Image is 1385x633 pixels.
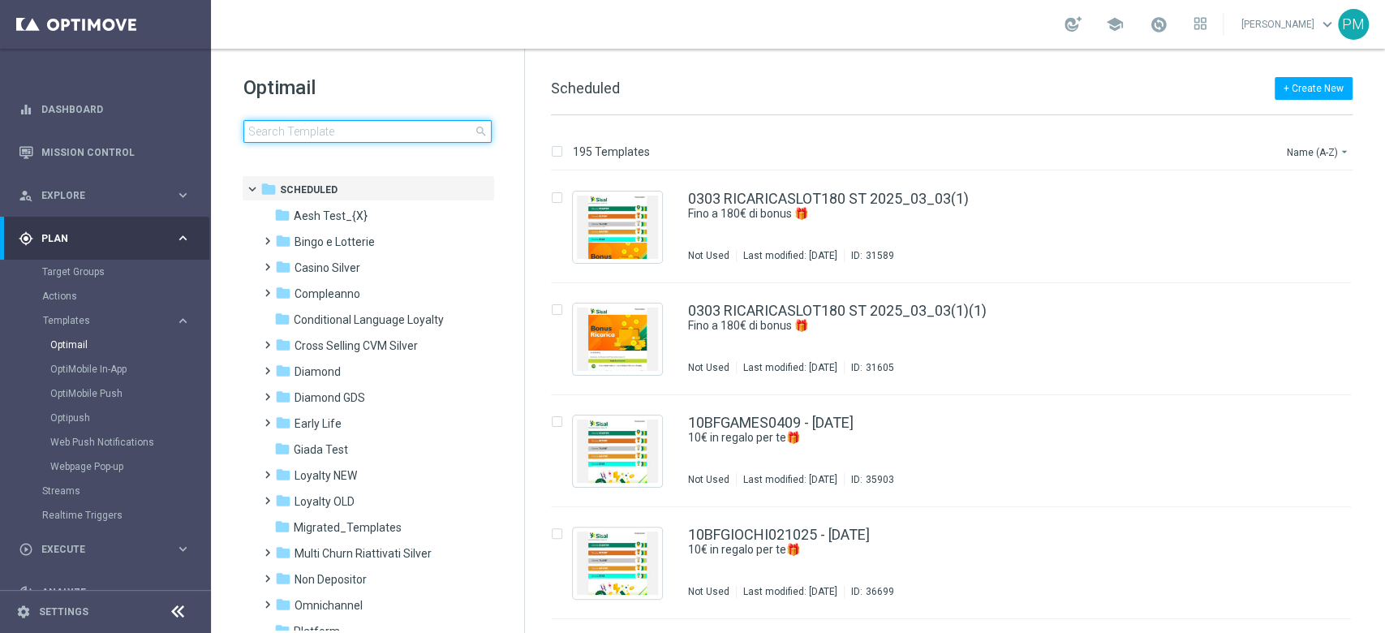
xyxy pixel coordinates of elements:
[688,192,969,206] a: 0303 RICARICASLOT180 ST 2025_03_03(1)
[19,231,33,246] i: gps_fixed
[42,290,169,303] a: Actions
[18,103,191,116] button: equalizer Dashboard
[688,249,729,262] div: Not Used
[50,411,169,424] a: Optipush
[42,509,169,522] a: Realtime Triggers
[275,596,291,613] i: folder
[844,585,894,598] div: ID:
[295,235,375,249] span: Bingo e Lotterie
[275,571,291,587] i: folder
[866,249,894,262] div: 31589
[737,361,844,374] div: Last modified: [DATE]
[295,468,357,483] span: Loyalty NEW
[19,231,175,246] div: Plan
[50,381,209,406] div: OptiMobile Push
[274,207,290,223] i: folder
[275,415,291,431] i: folder
[688,527,870,542] a: 10BFGIOCHI021025 - [DATE]
[577,420,658,483] img: 35903.jpeg
[19,585,175,600] div: Analyze
[41,234,175,243] span: Plan
[688,206,1283,222] div: Fino a 180€ di bonus 🎁​
[275,285,291,301] i: folder
[475,125,488,138] span: search
[295,546,432,561] span: Multi Churn Riattivati Silver
[274,519,290,535] i: folder
[18,586,191,599] button: track_changes Analyze keyboard_arrow_right
[175,541,191,557] i: keyboard_arrow_right
[295,572,367,587] span: Non Depositor
[1318,15,1336,33] span: keyboard_arrow_down
[19,542,175,557] div: Execute
[41,131,191,174] a: Mission Control
[42,284,209,308] div: Actions
[1338,9,1369,40] div: PM
[50,436,169,449] a: Web Push Notifications
[688,542,1245,558] a: 10€ in regalo per te🎁
[295,261,360,275] span: Casino Silver
[260,181,277,197] i: folder
[175,584,191,600] i: keyboard_arrow_right
[16,605,31,619] i: settings
[42,484,169,497] a: Streams
[50,333,209,357] div: Optimail
[175,230,191,246] i: keyboard_arrow_right
[19,542,33,557] i: play_circle_outline
[175,313,191,329] i: keyboard_arrow_right
[19,131,191,174] div: Mission Control
[866,473,894,486] div: 35903
[18,232,191,245] div: gps_fixed Plan keyboard_arrow_right
[50,430,209,454] div: Web Push Notifications
[577,196,658,259] img: 31589.jpeg
[275,233,291,249] i: folder
[295,390,365,405] span: Diamond GDS
[295,286,360,301] span: Compleanno
[42,308,209,479] div: Templates
[577,308,658,371] img: 31605.jpeg
[295,598,363,613] span: Omnichannel
[19,88,191,131] div: Dashboard
[243,75,492,101] h1: Optimail
[295,364,341,379] span: Diamond
[688,318,1245,334] a: Fino a 180€ di bonus 🎁​
[688,416,854,430] a: 10BFGAMES0409 - [DATE]
[43,316,175,325] div: Templates
[844,249,894,262] div: ID:
[42,265,169,278] a: Target Groups
[295,494,355,509] span: Loyalty OLD
[866,585,894,598] div: 36699
[688,318,1283,334] div: Fino a 180€ di bonus 🎁​
[42,314,191,327] button: Templates keyboard_arrow_right
[688,304,987,318] a: 0303 RICARICASLOT180 ST 2025_03_03(1)(1)
[275,545,291,561] i: folder
[41,88,191,131] a: Dashboard
[688,473,729,486] div: Not Used
[866,361,894,374] div: 31605
[294,209,368,223] span: Aesh Test_{X}
[274,441,290,457] i: folder
[294,312,444,327] span: Conditional Language Loyalty
[43,316,159,325] span: Templates
[275,363,291,379] i: folder
[1106,15,1124,33] span: school
[295,416,342,431] span: Early Life
[1275,77,1353,100] button: + Create New
[1240,12,1338,37] a: [PERSON_NAME]keyboard_arrow_down
[50,357,209,381] div: OptiMobile In-App
[275,467,291,483] i: folder
[535,283,1382,395] div: Press SPACE to select this row.
[688,430,1245,446] a: 10€ in regalo per te🎁
[42,260,209,284] div: Target Groups
[737,473,844,486] div: Last modified: [DATE]
[50,338,169,351] a: Optimail
[18,146,191,159] button: Mission Control
[19,188,33,203] i: person_search
[19,188,175,203] div: Explore
[280,183,338,197] span: Scheduled
[42,479,209,503] div: Streams
[688,542,1283,558] div: 10€ in regalo per te🎁
[275,493,291,509] i: folder
[243,120,492,143] input: Search Template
